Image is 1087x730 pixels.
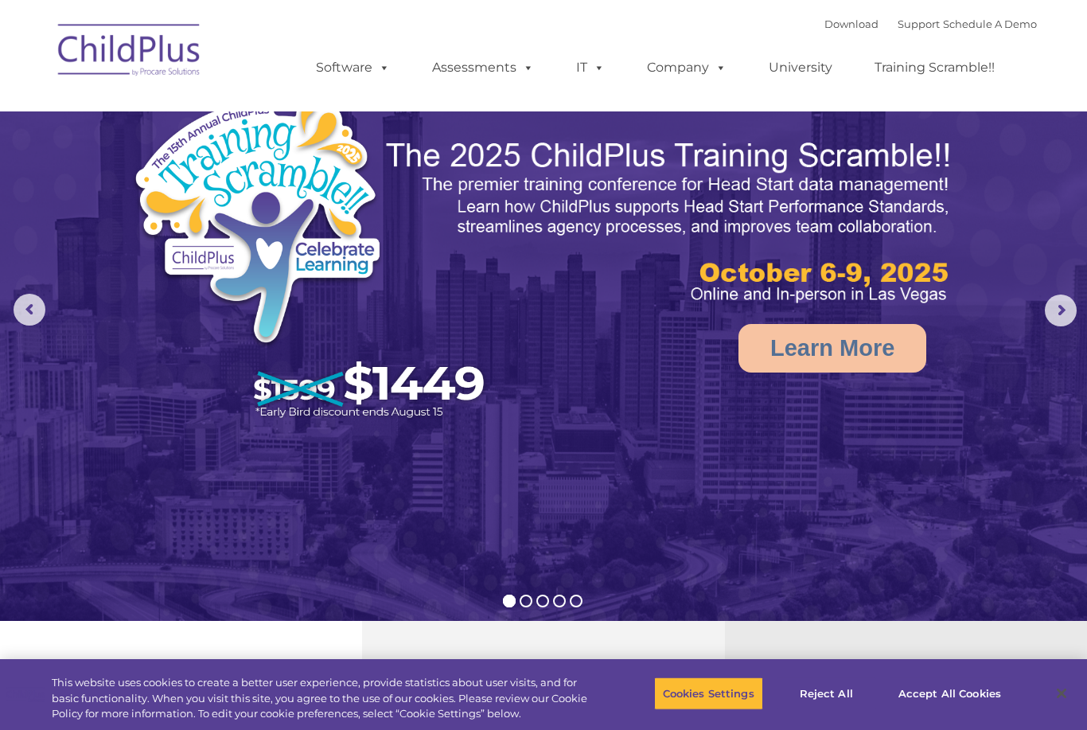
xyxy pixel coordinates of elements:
a: Schedule A Demo [943,18,1037,30]
a: Assessments [416,52,550,84]
font: | [824,18,1037,30]
a: IT [560,52,621,84]
a: University [753,52,848,84]
button: Cookies Settings [654,677,763,710]
a: Training Scramble!! [859,52,1011,84]
img: ChildPlus by Procare Solutions [50,13,209,92]
div: This website uses cookies to create a better user experience, provide statistics about user visit... [52,675,598,722]
span: Phone number [221,170,289,182]
span: Last name [221,105,270,117]
a: Company [631,52,742,84]
a: Download [824,18,879,30]
button: Accept All Cookies [890,677,1010,710]
a: Software [300,52,406,84]
button: Reject All [777,677,876,710]
button: Close [1044,676,1079,711]
a: Support [898,18,940,30]
a: Learn More [738,324,926,373]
